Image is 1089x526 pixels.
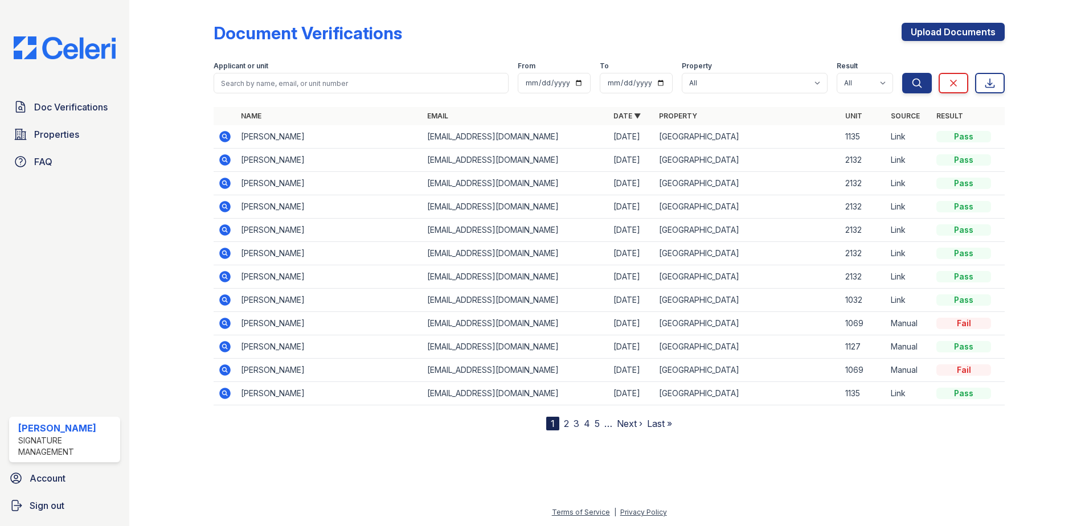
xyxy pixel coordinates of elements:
[936,388,991,399] div: Pass
[936,341,991,352] div: Pass
[609,312,654,335] td: [DATE]
[886,195,932,219] td: Link
[837,61,858,71] label: Result
[609,265,654,289] td: [DATE]
[9,96,120,118] a: Doc Verifications
[236,149,423,172] td: [PERSON_NAME]
[609,382,654,405] td: [DATE]
[595,418,600,429] a: 5
[30,471,65,485] span: Account
[841,289,886,312] td: 1032
[34,100,108,114] span: Doc Verifications
[841,149,886,172] td: 2132
[841,265,886,289] td: 2132
[617,418,642,429] a: Next ›
[841,242,886,265] td: 2132
[5,494,125,517] button: Sign out
[936,201,991,212] div: Pass
[236,289,423,312] td: [PERSON_NAME]
[841,125,886,149] td: 1135
[654,312,841,335] td: [GEOGRAPHIC_DATA]
[609,359,654,382] td: [DATE]
[34,155,52,169] span: FAQ
[609,125,654,149] td: [DATE]
[604,417,612,430] span: …
[236,265,423,289] td: [PERSON_NAME]
[886,359,932,382] td: Manual
[236,382,423,405] td: [PERSON_NAME]
[423,195,609,219] td: [EMAIL_ADDRESS][DOMAIN_NAME]
[647,418,672,429] a: Last »
[423,149,609,172] td: [EMAIL_ADDRESS][DOMAIN_NAME]
[841,382,886,405] td: 1135
[886,242,932,265] td: Link
[936,248,991,259] div: Pass
[886,382,932,405] td: Link
[936,131,991,142] div: Pass
[423,172,609,195] td: [EMAIL_ADDRESS][DOMAIN_NAME]
[5,36,125,59] img: CE_Logo_Blue-a8612792a0a2168367f1c8372b55b34899dd931a85d93a1a3d3e32e68fde9ad4.png
[214,23,402,43] div: Document Verifications
[654,219,841,242] td: [GEOGRAPHIC_DATA]
[936,271,991,282] div: Pass
[214,73,509,93] input: Search by name, email, or unit number
[423,359,609,382] td: [EMAIL_ADDRESS][DOMAIN_NAME]
[886,265,932,289] td: Link
[886,335,932,359] td: Manual
[564,418,569,429] a: 2
[654,125,841,149] td: [GEOGRAPHIC_DATA]
[574,418,579,429] a: 3
[845,112,862,120] a: Unit
[936,154,991,166] div: Pass
[609,335,654,359] td: [DATE]
[936,112,963,120] a: Result
[659,112,697,120] a: Property
[936,224,991,236] div: Pass
[654,172,841,195] td: [GEOGRAPHIC_DATA]
[423,125,609,149] td: [EMAIL_ADDRESS][DOMAIN_NAME]
[936,178,991,189] div: Pass
[18,421,116,435] div: [PERSON_NAME]
[34,128,79,141] span: Properties
[902,23,1005,41] a: Upload Documents
[654,359,841,382] td: [GEOGRAPHIC_DATA]
[609,219,654,242] td: [DATE]
[546,417,559,430] div: 1
[654,149,841,172] td: [GEOGRAPHIC_DATA]
[423,382,609,405] td: [EMAIL_ADDRESS][DOMAIN_NAME]
[236,125,423,149] td: [PERSON_NAME]
[9,123,120,146] a: Properties
[427,112,448,120] a: Email
[9,150,120,173] a: FAQ
[654,242,841,265] td: [GEOGRAPHIC_DATA]
[620,508,667,516] a: Privacy Policy
[841,335,886,359] td: 1127
[423,265,609,289] td: [EMAIL_ADDRESS][DOMAIN_NAME]
[600,61,609,71] label: To
[886,289,932,312] td: Link
[936,294,991,306] div: Pass
[236,359,423,382] td: [PERSON_NAME]
[5,467,125,490] a: Account
[423,312,609,335] td: [EMAIL_ADDRESS][DOMAIN_NAME]
[841,359,886,382] td: 1069
[236,242,423,265] td: [PERSON_NAME]
[841,195,886,219] td: 2132
[423,289,609,312] td: [EMAIL_ADDRESS][DOMAIN_NAME]
[886,219,932,242] td: Link
[654,289,841,312] td: [GEOGRAPHIC_DATA]
[654,265,841,289] td: [GEOGRAPHIC_DATA]
[423,335,609,359] td: [EMAIL_ADDRESS][DOMAIN_NAME]
[841,312,886,335] td: 1069
[236,312,423,335] td: [PERSON_NAME]
[613,112,641,120] a: Date ▼
[423,219,609,242] td: [EMAIL_ADDRESS][DOMAIN_NAME]
[518,61,535,71] label: From
[886,149,932,172] td: Link
[654,335,841,359] td: [GEOGRAPHIC_DATA]
[241,112,261,120] a: Name
[609,172,654,195] td: [DATE]
[214,61,268,71] label: Applicant or unit
[886,125,932,149] td: Link
[30,499,64,512] span: Sign out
